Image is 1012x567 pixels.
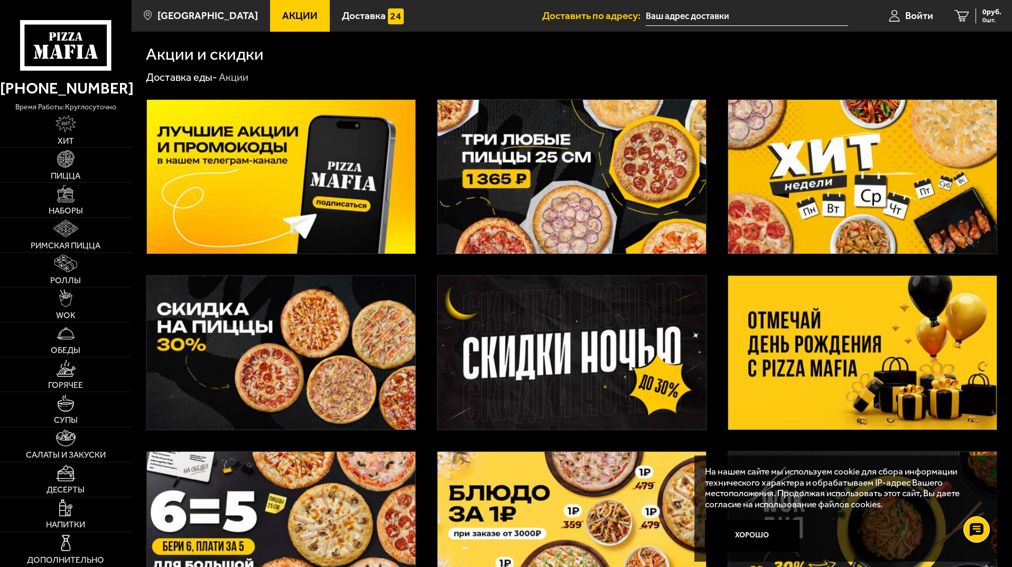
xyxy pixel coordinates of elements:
span: Салаты и закуски [26,451,106,459]
span: Хит [58,137,74,145]
span: Доставка [342,11,386,21]
img: 15daf4d41897b9f0e9f617042186c801.svg [388,8,404,24]
span: Напитки [46,520,85,529]
span: [GEOGRAPHIC_DATA] [157,11,258,21]
span: WOK [56,311,76,320]
span: Дополнительно [27,556,104,564]
span: Супы [54,416,78,424]
span: Римская пицца [31,241,100,250]
p: На нашем сайте мы используем cookie для сбора информации технического характера и обрабатываем IP... [705,466,981,510]
span: Войти [905,11,933,21]
span: Доставить по адресу: [542,11,646,21]
span: Горячее [48,381,83,389]
input: Ваш адрес доставки [646,6,848,26]
span: Акции [282,11,318,21]
span: Десерты [47,486,85,494]
h1: Акции и скидки [146,46,264,63]
span: Обеды [51,346,80,355]
span: 0 руб. [982,8,1001,16]
div: Акции [219,71,248,85]
span: Роллы [50,276,81,285]
span: Пицца [51,172,80,180]
span: 0 шт. [982,17,1001,23]
span: Наборы [49,207,83,215]
a: Доставка еды- [146,71,217,83]
button: Хорошо [705,520,800,552]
